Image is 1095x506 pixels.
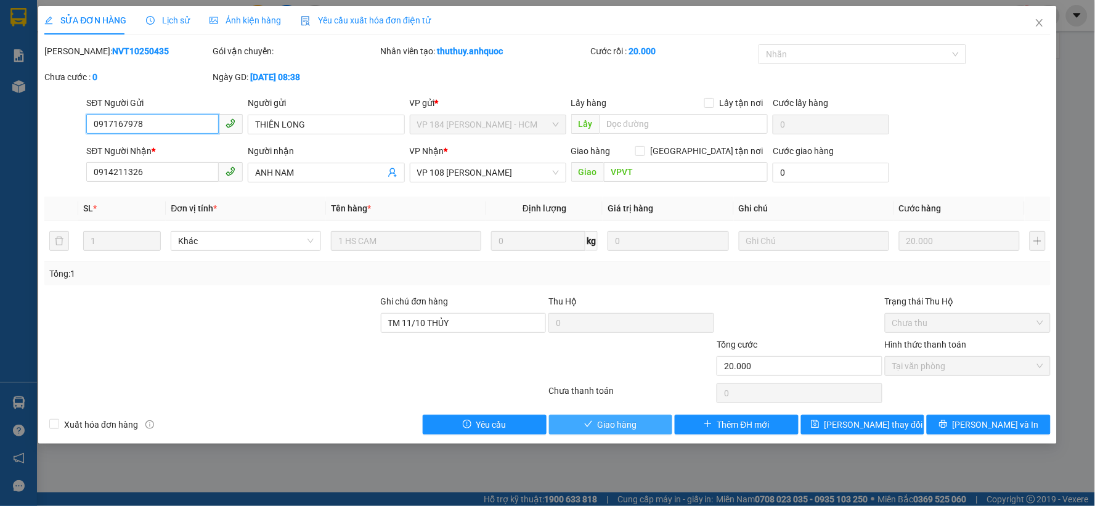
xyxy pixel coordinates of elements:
[717,340,757,349] span: Tổng cước
[1035,18,1044,28] span: close
[86,96,243,110] div: SĐT Người Gửi
[178,232,314,250] span: Khác
[210,16,218,25] span: picture
[438,46,503,56] b: thuthuy.anhquoc
[773,98,828,108] label: Cước lấy hàng
[645,144,768,158] span: [GEOGRAPHIC_DATA] tận nơi
[331,231,481,251] input: VD: Bàn, Ghế
[892,357,1043,375] span: Tại văn phòng
[381,44,588,58] div: Nhân viên tạo:
[463,420,471,430] span: exclamation-circle
[410,146,444,156] span: VP Nhận
[1030,231,1045,251] button: plus
[171,203,217,213] span: Đơn vị tính
[598,418,637,431] span: Giao hàng
[381,313,547,333] input: Ghi chú đơn hàng
[899,203,942,213] span: Cước hàng
[410,96,566,110] div: VP gửi
[44,70,210,84] div: Chưa cước :
[571,98,607,108] span: Lấy hàng
[739,231,889,251] input: Ghi Chú
[523,203,566,213] span: Định lượng
[773,115,889,134] input: Cước lấy hàng
[213,44,378,58] div: Gói vận chuyển:
[145,420,154,429] span: info-circle
[811,420,820,430] span: save
[112,46,169,56] b: NVT10250435
[801,415,925,435] button: save[PERSON_NAME] thay đổi
[226,166,235,176] span: phone
[547,384,715,406] div: Chưa thanh toán
[388,168,397,178] span: user-add
[571,114,600,134] span: Lấy
[608,203,653,213] span: Giá trị hàng
[953,418,1039,431] span: [PERSON_NAME] và In
[549,415,673,435] button: checkGiao hàng
[600,114,768,134] input: Dọc đường
[226,118,235,128] span: phone
[885,295,1051,308] div: Trạng thái Thu Hộ
[83,203,93,213] span: SL
[939,420,948,430] span: printer
[734,197,894,221] th: Ghi chú
[44,44,210,58] div: [PERSON_NAME]:
[146,16,155,25] span: clock-circle
[608,231,729,251] input: 0
[49,267,423,280] div: Tổng: 1
[301,15,431,25] span: Yêu cầu xuất hóa đơn điện tử
[773,146,834,156] label: Cước giao hàng
[927,415,1051,435] button: printer[PERSON_NAME] và In
[1022,6,1057,41] button: Close
[44,15,126,25] span: SỬA ĐƠN HÀNG
[885,340,967,349] label: Hình thức thanh toán
[714,96,768,110] span: Lấy tận nơi
[248,144,404,158] div: Người nhận
[548,296,577,306] span: Thu Hộ
[331,203,371,213] span: Tên hàng
[59,418,143,431] span: Xuất hóa đơn hàng
[892,314,1043,332] span: Chưa thu
[210,15,281,25] span: Ảnh kiện hàng
[585,231,598,251] span: kg
[49,231,69,251] button: delete
[773,163,889,182] input: Cước giao hàng
[629,46,656,56] b: 20.000
[86,144,243,158] div: SĐT Người Nhận
[704,420,712,430] span: plus
[381,296,449,306] label: Ghi chú đơn hàng
[476,418,507,431] span: Yêu cầu
[250,72,300,82] b: [DATE] 08:38
[675,415,799,435] button: plusThêm ĐH mới
[824,418,923,431] span: [PERSON_NAME] thay đổi
[423,415,547,435] button: exclamation-circleYêu cầu
[44,16,53,25] span: edit
[571,162,604,182] span: Giao
[92,72,97,82] b: 0
[417,163,559,182] span: VP 108 Lê Hồng Phong - Vũng Tàu
[417,115,559,134] span: VP 184 Nguyễn Văn Trỗi - HCM
[571,146,611,156] span: Giao hàng
[604,162,768,182] input: Dọc đường
[899,231,1020,251] input: 0
[591,44,757,58] div: Cước rồi :
[301,16,311,26] img: icon
[584,420,593,430] span: check
[717,418,770,431] span: Thêm ĐH mới
[248,96,404,110] div: Người gửi
[146,15,190,25] span: Lịch sử
[213,70,378,84] div: Ngày GD:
